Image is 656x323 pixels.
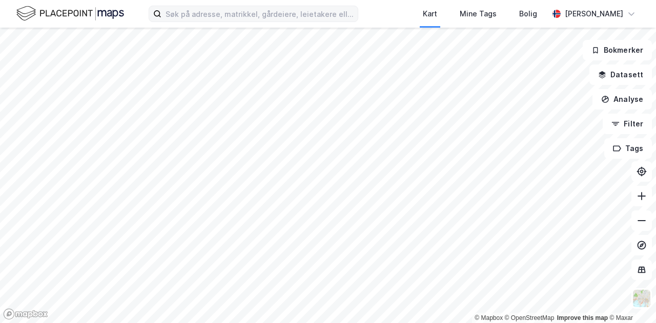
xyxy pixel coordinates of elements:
[519,8,537,20] div: Bolig
[460,8,497,20] div: Mine Tags
[565,8,623,20] div: [PERSON_NAME]
[161,6,358,21] input: Søk på adresse, matrikkel, gårdeiere, leietakere eller personer
[423,8,437,20] div: Kart
[16,5,124,23] img: logo.f888ab2527a4732fd821a326f86c7f29.svg
[605,274,656,323] iframe: Chat Widget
